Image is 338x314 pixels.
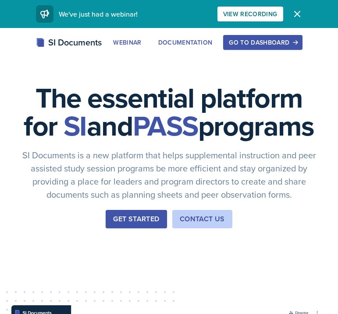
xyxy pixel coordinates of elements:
[113,39,141,46] div: Webinar
[113,214,159,224] div: Get Started
[153,35,218,50] button: Documentation
[229,39,296,46] div: Go to Dashboard
[36,36,102,49] div: SI Documents
[158,39,213,46] div: Documentation
[172,210,232,228] button: Contact Us
[223,10,278,17] div: View Recording
[59,9,138,19] span: We've just had a webinar!
[217,7,283,21] button: View Recording
[223,35,302,50] button: Go to Dashboard
[106,210,167,228] button: Get Started
[107,35,147,50] button: Webinar
[180,214,225,224] div: Contact Us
